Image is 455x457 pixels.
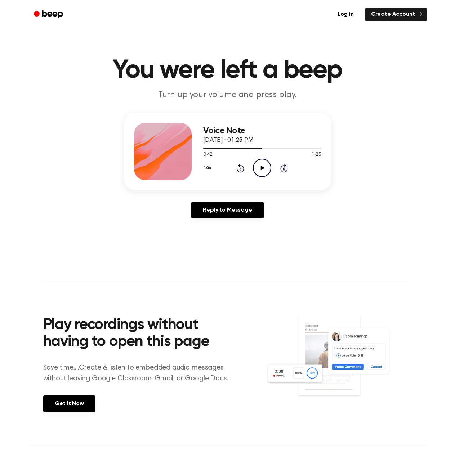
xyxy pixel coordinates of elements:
[43,317,237,351] h2: Play recordings without having to open this page
[43,395,95,412] a: Get It Now
[191,202,263,218] a: Reply to Message
[312,151,321,159] span: 1:25
[203,151,213,159] span: 0:42
[43,58,412,83] h1: You were left a beep
[43,362,237,384] p: Save time....Create & listen to embedded audio messages without leaving Google Classroom, Gmail, ...
[365,8,427,21] a: Create Account
[89,89,366,101] p: Turn up your volume and press play.
[203,126,321,136] h3: Voice Note
[266,315,412,411] img: Voice Comments on Docs and Recording Widget
[203,162,214,174] button: 1.0x
[203,137,254,144] span: [DATE] · 01:25 PM
[29,8,70,22] a: Beep
[330,6,361,23] a: Log in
